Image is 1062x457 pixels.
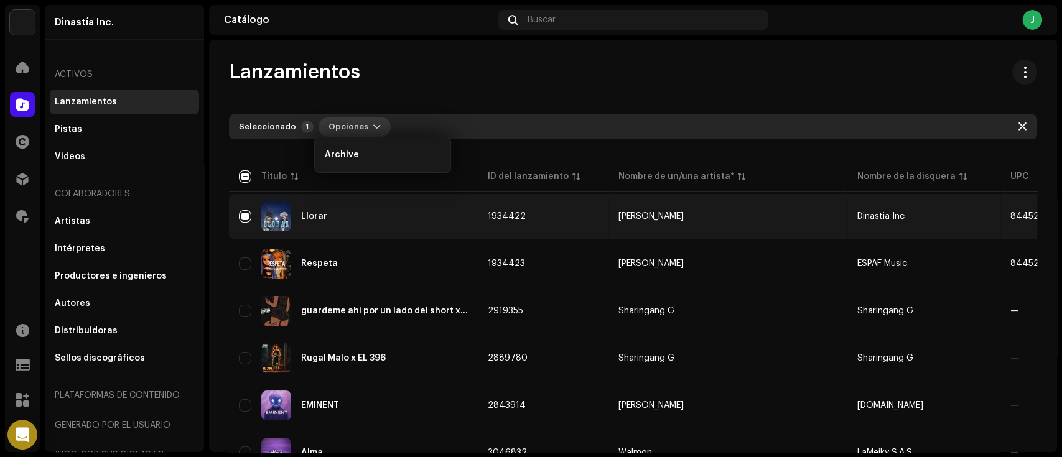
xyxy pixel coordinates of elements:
re-m-nav-item: Intérpretes [50,236,199,261]
div: [PERSON_NAME] [618,259,684,268]
div: EMINENT [301,401,339,410]
div: Walmon [618,448,652,457]
img: d8b4e9c2-c620-484f-93c7-4a1f816aa9a8 [261,296,291,326]
span: Sharingang G [857,354,913,362]
re-m-nav-item: Distribuidoras [50,318,199,343]
div: Autores [55,298,90,308]
div: [PERSON_NAME] [618,212,684,221]
span: Dinastia Inc [857,212,905,221]
span: Archive [325,150,359,160]
div: Videos [55,152,85,162]
span: 2889780 [488,354,528,362]
div: Distribuidoras [55,326,118,336]
span: Estrella Os [618,259,837,268]
span: ESPAF Music [857,259,907,268]
re-m-nav-item: Autores [50,291,199,316]
re-a-nav-header: Activos [50,60,199,90]
div: Respeta [301,259,338,268]
div: 1 [301,121,314,133]
span: Buscar [528,15,556,25]
div: Sharingang G [618,354,674,362]
span: Estrella Os [618,212,837,221]
span: 2843914 [488,401,526,410]
div: Pistas [55,124,82,134]
span: 3046832 [488,448,527,457]
div: Llorar [301,212,327,221]
span: Sharingang G [857,307,913,315]
div: Alma [301,448,323,457]
div: guardeme ahi por un lado del short x El 396 [301,307,468,315]
div: Título [261,170,287,183]
div: Nombre de la disquera [857,170,956,183]
re-m-nav-item: Videos [50,144,199,169]
div: Open Intercom Messenger [7,420,37,450]
span: Sharingang G [618,307,837,315]
div: Catálogo [224,15,493,25]
div: Rugal Malo x EL 396 [301,354,386,362]
re-m-nav-item: Pistas [50,117,199,142]
re-m-nav-item: Lanzamientos [50,90,199,114]
div: ID del lanzamiento [488,170,569,183]
span: AZetta Beat [618,401,837,410]
div: Sellos discográficos [55,353,145,363]
img: 916355b2-466a-4c59-a407-3d8e58b0f811 [261,390,291,420]
img: 29a08fdf-a645-4b7b-9ad1-fa13ce26d8c2 [261,343,291,373]
span: LaMeiky S.A.S. [857,448,914,457]
span: 2919355 [488,307,523,315]
div: Sharingang G [618,307,674,315]
span: Sharingang G [618,354,837,362]
span: 1934422 [488,212,526,221]
img: 26361a7f-6aac-4f18-b65d-fc99a07c96f2 [261,249,291,279]
div: [PERSON_NAME] [618,401,684,410]
re-m-nav-item: Artistas [50,209,199,234]
span: Lanzamientos [229,60,360,85]
span: Opciones [328,114,368,139]
div: Intérpretes [55,244,105,254]
img: 8b809061-a9c4-4a50-87b2-cf009b65ce56 [261,201,291,231]
div: Lanzamientos [55,97,117,107]
div: J [1022,10,1042,30]
div: Productores e ingenieros [55,271,167,281]
div: Artistas [55,216,90,226]
span: Dinastia.Inc [857,401,923,410]
button: Opciones [319,117,391,137]
img: 48257be4-38e1-423f-bf03-81300282f8d9 [10,10,35,35]
re-m-nav-item: Productores e ingenieros [50,264,199,289]
re-a-nav-header: Colaboradores [50,179,199,209]
div: Seleccionado [239,122,296,132]
span: 1934423 [488,259,525,268]
div: Nombre de un/una artista* [618,170,734,183]
re-m-nav-item: Sellos discográficos [50,346,199,371]
span: Walmon [618,448,837,457]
